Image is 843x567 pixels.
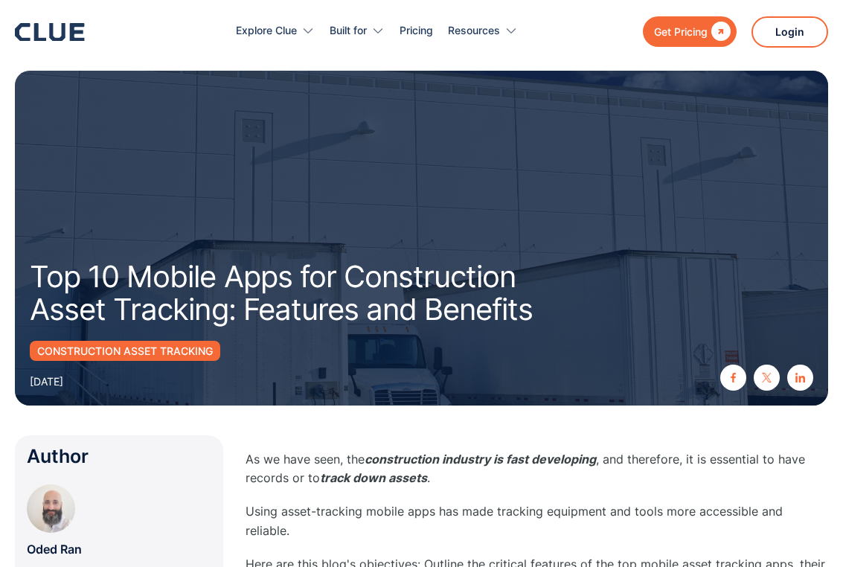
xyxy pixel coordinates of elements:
[330,7,367,54] div: Built for
[365,452,596,467] em: construction industry is fast developing
[246,502,828,539] p: Using asset-tracking mobile apps has made tracking equipment and tools more accessible and reliable.
[320,470,427,485] em: track down assets
[448,7,500,54] div: Resources
[643,16,737,47] a: Get Pricing
[30,341,220,361] a: Construction Asset tracking
[654,22,708,41] div: Get Pricing
[728,373,738,382] img: facebook icon
[762,373,772,382] img: twitter X icon
[27,447,211,466] div: Author
[30,372,63,391] div: [DATE]
[246,450,828,487] p: As we have seen, the , and therefore, it is essential to have records or to .
[27,484,75,533] img: Oded Ran
[400,7,433,54] a: Pricing
[795,373,805,382] img: linkedin icon
[751,16,828,48] a: Login
[330,7,385,54] div: Built for
[236,7,297,54] div: Explore Clue
[236,7,315,54] div: Explore Clue
[27,540,82,559] p: Oded Ran
[448,7,518,54] div: Resources
[30,260,578,326] h1: Top 10 Mobile Apps for Construction Asset Tracking: Features and Benefits
[708,22,731,41] div: 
